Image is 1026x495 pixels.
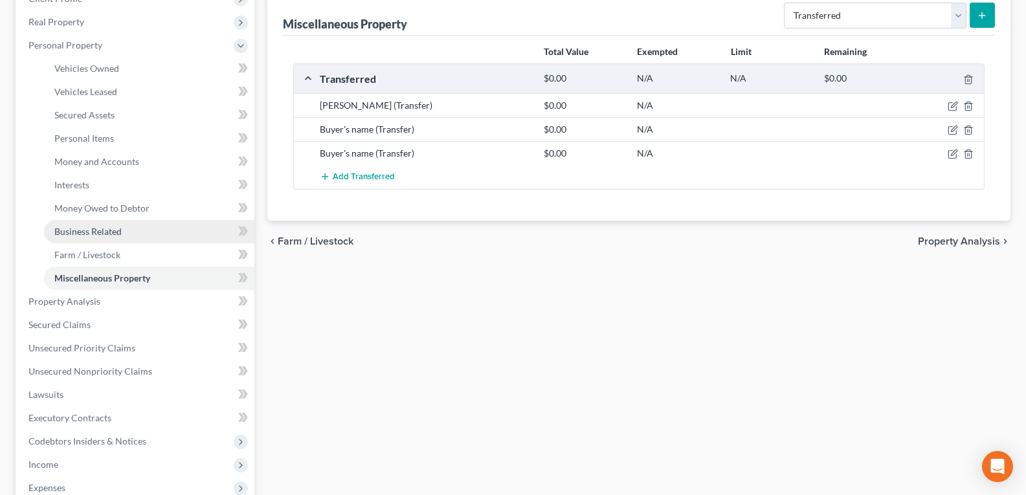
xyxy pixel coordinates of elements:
[537,123,630,136] div: $0.00
[44,243,254,267] a: Farm / Livestock
[54,249,120,260] span: Farm / Livestock
[54,179,89,190] span: Interests
[44,104,254,127] a: Secured Assets
[313,123,537,136] div: Buyer's name (Transfer)
[630,147,724,160] div: N/A
[44,57,254,80] a: Vehicles Owned
[28,435,146,446] span: Codebtors Insiders & Notices
[918,236,1000,247] span: Property Analysis
[544,46,588,57] strong: Total Value
[333,172,395,182] span: Add Transferred
[283,16,407,32] div: Miscellaneous Property
[28,389,63,400] span: Lawsuits
[724,72,817,85] div: N/A
[28,459,58,470] span: Income
[537,147,630,160] div: $0.00
[313,72,537,85] div: Transferred
[630,99,724,112] div: N/A
[54,203,150,214] span: Money Owed to Debtor
[18,360,254,383] a: Unsecured Nonpriority Claims
[44,197,254,220] a: Money Owed to Debtor
[28,39,102,50] span: Personal Property
[54,133,114,144] span: Personal Items
[28,342,135,353] span: Unsecured Priority Claims
[982,451,1013,482] div: Open Intercom Messenger
[18,383,254,406] a: Lawsuits
[28,16,84,27] span: Real Property
[44,150,254,173] a: Money and Accounts
[320,165,395,189] button: Add Transferred
[630,72,724,85] div: N/A
[28,482,65,493] span: Expenses
[637,46,678,57] strong: Exempted
[54,86,117,97] span: Vehicles Leased
[537,72,630,85] div: $0.00
[54,226,122,237] span: Business Related
[54,156,139,167] span: Money and Accounts
[18,313,254,336] a: Secured Claims
[28,319,91,330] span: Secured Claims
[28,412,111,423] span: Executory Contracts
[54,109,115,120] span: Secured Assets
[630,123,724,136] div: N/A
[731,46,752,57] strong: Limit
[28,366,152,377] span: Unsecured Nonpriority Claims
[54,63,119,74] span: Vehicles Owned
[278,236,353,247] span: Farm / Livestock
[18,406,254,430] a: Executory Contracts
[44,173,254,197] a: Interests
[267,236,353,247] button: chevron_left Farm / Livestock
[18,290,254,313] a: Property Analysis
[1000,236,1010,247] i: chevron_right
[267,236,278,247] i: chevron_left
[54,272,150,283] span: Miscellaneous Property
[44,220,254,243] a: Business Related
[537,99,630,112] div: $0.00
[918,236,1010,247] button: Property Analysis chevron_right
[18,336,254,360] a: Unsecured Priority Claims
[818,72,911,85] div: $0.00
[44,127,254,150] a: Personal Items
[44,267,254,290] a: Miscellaneous Property
[824,46,867,57] strong: Remaining
[313,99,537,112] div: [PERSON_NAME] (Transfer)
[313,147,537,160] div: Buyer's name (Transfer)
[28,296,100,307] span: Property Analysis
[44,80,254,104] a: Vehicles Leased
